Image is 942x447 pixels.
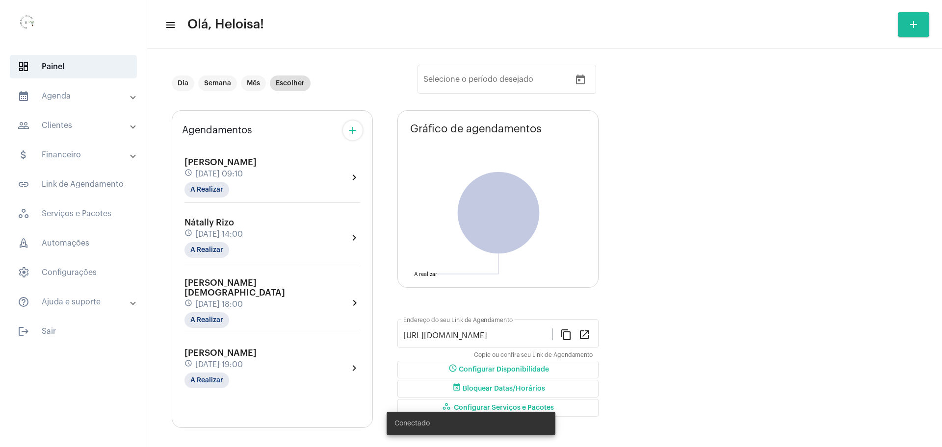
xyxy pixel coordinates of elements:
mat-expansion-panel-header: sidenav iconClientes [6,114,147,137]
mat-icon: sidenav icon [18,120,29,131]
mat-icon: schedule [184,169,193,179]
span: sidenav icon [18,237,29,249]
mat-chip: A Realizar [184,312,229,328]
span: Serviços e Pacotes [10,202,137,225]
span: sidenav icon [18,267,29,278]
mat-chip: Mês [241,75,266,91]
mat-icon: event_busy [451,383,463,395]
span: Configurar Disponibilidade [447,366,549,373]
button: Configurar Disponibilidade [397,361,599,378]
mat-chip: Escolher [270,75,311,91]
mat-icon: sidenav icon [18,149,29,161]
span: sidenav icon [18,61,29,73]
mat-icon: sidenav icon [18,90,29,102]
span: sidenav icon [18,208,29,220]
text: A realizar [414,272,437,277]
input: Data do fim [482,77,553,86]
mat-expansion-panel-header: sidenav iconAjuda e suporte [6,290,147,314]
mat-icon: chevron_right [349,297,360,309]
mat-icon: sidenav icon [18,325,29,337]
span: Painel [10,55,137,78]
button: Bloquear Datas/Horários [397,380,599,397]
mat-hint: Copie ou confira seu Link de Agendamento [474,352,593,359]
span: Automações [10,231,137,255]
img: 0d939d3e-dcd2-0964-4adc-7f8e0d1a206f.png [8,5,47,44]
span: Configurações [10,261,137,284]
mat-icon: sidenav icon [165,19,175,31]
span: [PERSON_NAME] [184,348,257,357]
span: [DATE] 18:00 [195,300,243,309]
span: Sair [10,320,137,343]
mat-panel-title: Agenda [18,90,131,102]
mat-icon: sidenav icon [18,296,29,308]
span: [DATE] 09:10 [195,170,243,178]
span: Bloquear Datas/Horários [451,385,545,392]
mat-icon: sidenav icon [18,178,29,190]
span: Conectado [394,419,430,428]
mat-icon: open_in_new [578,328,590,340]
mat-expansion-panel-header: sidenav iconAgenda [6,84,147,108]
span: Link de Agendamento [10,173,137,196]
mat-chip: A Realizar [184,242,229,258]
span: [PERSON_NAME] [184,158,257,167]
span: Nátally Rizo [184,218,234,227]
mat-icon: chevron_right [348,232,360,244]
mat-icon: schedule [184,299,193,310]
mat-panel-title: Financeiro [18,149,131,161]
mat-icon: add [347,124,359,136]
input: Link [403,331,552,340]
mat-panel-title: Ajuda e suporte [18,296,131,308]
mat-icon: schedule [184,359,193,370]
mat-expansion-panel-header: sidenav iconFinanceiro [6,143,147,167]
span: [PERSON_NAME][DEMOGRAPHIC_DATA] [184,278,285,297]
span: Gráfico de agendamentos [410,123,542,135]
mat-icon: schedule [447,364,459,375]
mat-icon: content_copy [560,328,572,340]
button: Configurar Serviços e Pacotes [397,399,599,417]
span: Agendamentos [182,125,252,136]
mat-icon: chevron_right [348,362,360,374]
mat-icon: chevron_right [348,172,360,183]
mat-icon: add [908,19,919,30]
span: [DATE] 14:00 [195,230,243,239]
span: [DATE] 19:00 [195,360,243,369]
mat-icon: schedule [184,229,193,240]
mat-chip: A Realizar [184,372,229,388]
button: Open calendar [571,70,590,90]
input: Data de início [423,77,474,86]
span: Olá, Heloisa! [187,17,264,32]
mat-chip: Semana [198,75,237,91]
mat-chip: A Realizar [184,182,229,198]
mat-panel-title: Clientes [18,120,131,131]
mat-chip: Dia [172,75,194,91]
